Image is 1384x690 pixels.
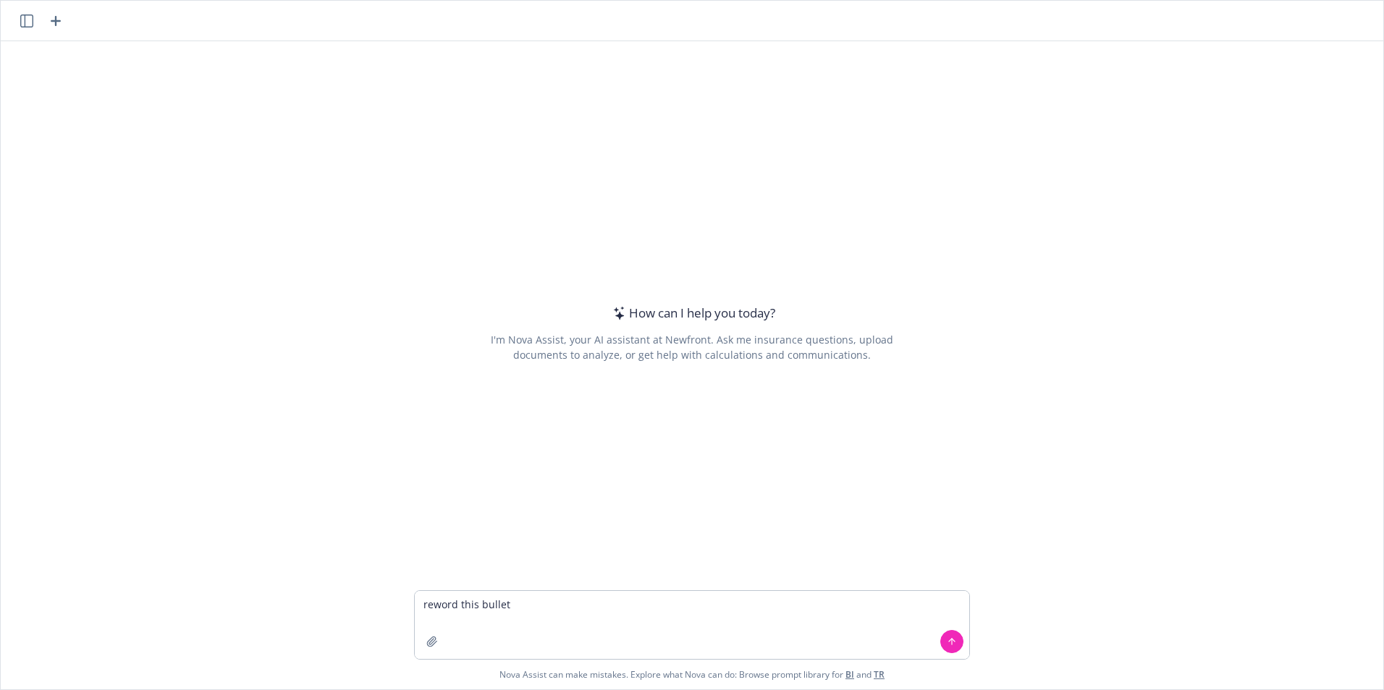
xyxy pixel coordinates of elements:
a: TR [874,668,885,681]
div: How can I help you today? [609,304,775,323]
textarea: reword this bullet [415,591,969,659]
span: Nova Assist can make mistakes. Explore what Nova can do: Browse prompt library for and [7,660,1377,689]
div: I'm Nova Assist, your AI assistant at Newfront. Ask me insurance questions, upload documents to a... [488,332,895,362]
a: BI [845,668,854,681]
